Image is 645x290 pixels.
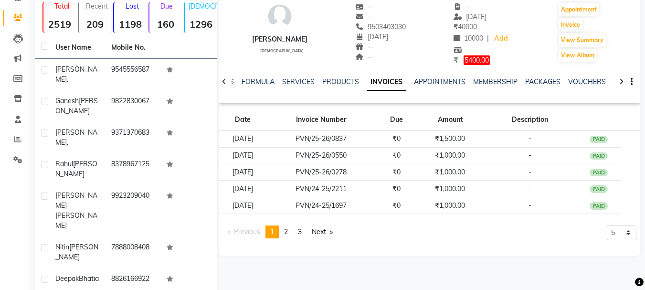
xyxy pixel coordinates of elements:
[355,12,373,21] span: --
[270,227,274,236] span: 1
[590,136,608,143] div: PAID
[559,33,606,47] button: View Summary
[149,18,182,30] strong: 160
[559,3,599,16] button: Appointment
[418,109,482,131] th: Amount
[375,147,418,164] td: ₹0
[55,243,69,251] span: Nitin
[189,2,217,11] p: [DEMOGRAPHIC_DATA]
[590,169,608,176] div: PAID
[375,181,418,197] td: ₹0
[418,147,482,164] td: ₹1,000.00
[222,226,338,238] nav: Pagination
[185,18,217,30] strong: 1296
[355,53,373,61] span: --
[219,181,266,197] td: [DATE]
[55,274,79,283] span: Deepak
[482,109,578,131] th: Description
[55,160,97,178] span: [PERSON_NAME]
[418,130,482,147] td: ₹1,500.00
[559,18,582,32] button: Invoice
[151,2,182,11] p: Due
[284,227,288,236] span: 2
[418,181,482,197] td: ₹1,000.00
[106,37,161,59] th: Mobile No.
[464,55,490,65] span: 5400.00
[473,77,518,86] a: MEMBERSHIP
[590,202,608,210] div: PAID
[114,18,147,30] strong: 1198
[234,227,260,236] span: Previous
[219,197,266,214] td: [DATE]
[267,147,375,164] td: PVN/25-26/0550
[454,12,486,21] span: [DATE]
[367,74,406,91] a: INVOICES
[219,130,266,147] td: [DATE]
[55,191,97,210] span: [PERSON_NAME]
[322,77,359,86] a: PRODUCTS
[242,77,275,86] a: FORMULA
[106,90,161,122] td: 9822830067
[454,34,483,43] span: 10000
[418,197,482,214] td: ₹1,000.00
[454,22,458,31] span: ₹
[67,138,68,147] span: .
[307,226,338,238] a: Next
[529,151,531,160] span: -
[267,164,375,181] td: PVN/25-26/0278
[267,181,375,197] td: PVN/24-25/2211
[529,184,531,193] span: -
[219,147,266,164] td: [DATE]
[590,152,608,160] div: PAID
[355,43,373,51] span: --
[83,2,111,11] p: Recent
[355,22,406,31] span: 9503403030
[106,236,161,268] td: 7888008408
[67,75,68,84] span: .
[375,109,418,131] th: Due
[55,65,97,84] span: [PERSON_NAME]
[267,130,375,147] td: PVN/25-26/0837
[529,201,531,210] span: -
[79,18,111,30] strong: 209
[568,77,606,86] a: VOUCHERS
[529,168,531,176] span: -
[267,197,375,214] td: PVN/24-25/1697
[414,77,465,86] a: APPOINTMENTS
[375,197,418,214] td: ₹0
[454,22,477,31] span: 40000
[487,33,489,43] span: |
[493,32,509,45] a: Add
[525,77,560,86] a: PACKAGES
[106,59,161,90] td: 9545556587
[106,153,161,185] td: 8378967125
[355,32,388,41] span: [DATE]
[559,49,597,62] button: View Album
[265,2,294,31] img: avatar
[590,185,608,193] div: PAID
[375,130,418,147] td: ₹0
[47,2,76,11] p: Total
[282,77,315,86] a: SERVICES
[252,34,307,44] div: [PERSON_NAME]
[260,48,304,53] span: [DEMOGRAPHIC_DATA]
[298,227,302,236] span: 3
[106,122,161,153] td: 9371370683
[43,18,76,30] strong: 2519
[55,97,79,105] span: Ganesh
[454,56,458,64] span: ₹
[529,134,531,143] span: -
[55,160,73,168] span: Rahul
[267,109,375,131] th: Invoice Number
[418,164,482,181] td: ₹1,000.00
[55,128,97,147] span: [PERSON_NAME]
[454,2,472,11] span: --
[118,2,147,11] p: Lost
[355,2,373,11] span: --
[55,211,97,230] span: [PERSON_NAME]
[219,109,266,131] th: Date
[375,164,418,181] td: ₹0
[50,37,106,59] th: User Name
[106,185,161,236] td: 9923209040
[219,164,266,181] td: [DATE]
